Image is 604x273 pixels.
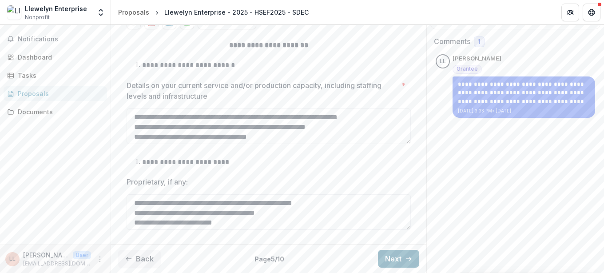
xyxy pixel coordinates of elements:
[118,8,149,17] div: Proposals
[18,36,103,43] span: Notifications
[4,50,107,64] a: Dashboard
[254,254,284,264] p: Page 5 / 10
[23,250,69,260] p: [PERSON_NAME]
[458,108,590,114] p: [DATE] 3:33 PM • [DATE]
[378,250,419,268] button: Next
[25,4,87,13] div: Llewelyn Enterprise
[73,251,91,259] p: User
[18,71,100,80] div: Tasks
[18,89,100,98] div: Proposals
[18,107,100,116] div: Documents
[25,13,50,21] span: Nonprofit
[440,59,446,64] div: Llewelyn Lipi
[127,80,398,101] p: Details on your current service and/or production capacity, including staffing levels and infrast...
[478,38,481,46] span: 1
[95,4,107,21] button: Open entity switcher
[95,254,105,265] button: More
[4,68,107,83] a: Tasks
[4,32,107,46] button: Notifications
[118,250,161,268] button: Back
[434,37,470,46] h2: Comments
[7,5,21,20] img: Llewelyn Enterprise
[23,260,91,268] p: [EMAIL_ADDRESS][DOMAIN_NAME]
[4,104,107,119] a: Documents
[457,66,478,72] span: Grantee
[164,8,309,17] div: Llewelyn Enterprise - 2025 - HSEF2025 - SDEC
[115,6,312,19] nav: breadcrumb
[18,52,100,62] div: Dashboard
[583,4,600,21] button: Get Help
[115,6,153,19] a: Proposals
[127,177,188,187] p: Proprietary, if any:
[9,256,16,262] div: Llewelyn Lipi
[453,54,501,63] p: [PERSON_NAME]
[4,86,107,101] a: Proposals
[561,4,579,21] button: Partners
